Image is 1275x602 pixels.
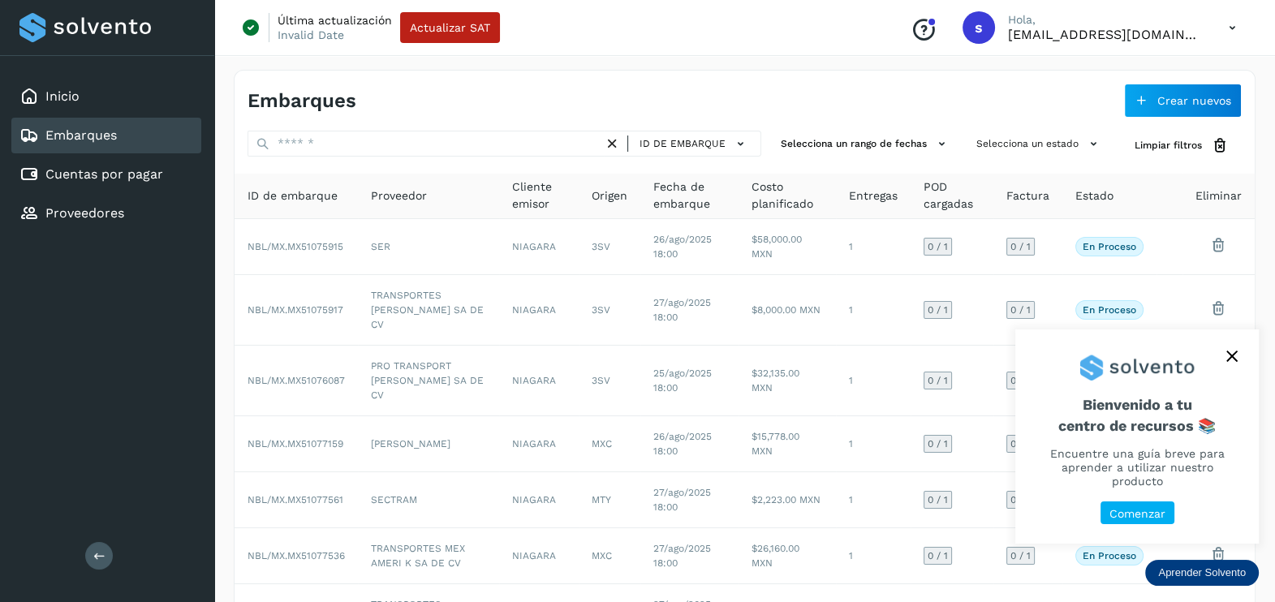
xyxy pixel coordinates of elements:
[248,494,343,505] span: NBL/MX.MX51077561
[1015,329,1259,544] div: Aprender Solvento
[653,431,712,457] span: 26/ago/2025 18:00
[248,438,343,449] span: NBL/MX.MX51077159
[358,528,499,584] td: TRANSPORTES MEX AMERI K SA DE CV
[11,196,201,231] div: Proveedores
[739,416,836,472] td: $15,778.00 MXN
[579,346,640,416] td: 3SV
[653,368,712,393] span: 25/ago/2025 18:00
[1083,550,1136,561] p: En proceso
[410,22,490,33] span: Actualizar SAT
[1010,242,1031,252] span: 0 / 1
[592,187,627,204] span: Origen
[248,304,343,316] span: NBL/MX.MX51075917
[579,416,640,472] td: MXC
[739,528,836,584] td: $26,160.00 MXN
[653,487,711,513] span: 27/ago/2025 18:00
[924,178,980,213] span: POD cargadas
[640,136,726,151] span: ID de embarque
[45,166,163,182] a: Cuentas por pagar
[1010,376,1031,385] span: 0 / 1
[499,472,579,528] td: NIAGARA
[928,242,948,252] span: 0 / 1
[653,178,726,213] span: Fecha de embarque
[499,528,579,584] td: NIAGARA
[1135,138,1202,153] span: Limpiar filtros
[1220,344,1244,368] button: close,
[1083,304,1136,316] p: En proceso
[1145,560,1259,586] div: Aprender Solvento
[635,132,754,156] button: ID de embarque
[11,157,201,192] div: Cuentas por pagar
[579,219,640,275] td: 3SV
[358,472,499,528] td: SECTRAM
[928,376,948,385] span: 0 / 1
[45,88,80,104] a: Inicio
[1035,447,1239,488] p: Encuentre una guía breve para aprender a utilizar nuestro producto
[1075,187,1113,204] span: Estado
[1010,495,1031,505] span: 0 / 1
[836,219,911,275] td: 1
[836,275,911,346] td: 1
[1010,439,1031,449] span: 0 / 1
[1010,305,1031,315] span: 0 / 1
[653,297,711,323] span: 27/ago/2025 18:00
[970,131,1109,157] button: Selecciona un estado
[774,131,957,157] button: Selecciona un rango de fechas
[499,346,579,416] td: NIAGARA
[1109,507,1165,521] p: Comenzar
[836,528,911,584] td: 1
[11,118,201,153] div: Embarques
[836,472,911,528] td: 1
[739,219,836,275] td: $58,000.00 MXN
[1010,551,1031,561] span: 0 / 1
[45,205,124,221] a: Proveedores
[1035,396,1239,434] span: Bienvenido a tu
[1158,566,1246,579] p: Aprender Solvento
[739,346,836,416] td: $32,135.00 MXN
[928,495,948,505] span: 0 / 1
[1083,241,1136,252] p: En proceso
[248,187,338,204] span: ID de embarque
[653,543,711,569] span: 27/ago/2025 18:00
[1124,84,1242,118] button: Crear nuevos
[928,439,948,449] span: 0 / 1
[358,275,499,346] td: TRANSPORTES [PERSON_NAME] SA DE CV
[849,187,898,204] span: Entregas
[928,305,948,315] span: 0 / 1
[1008,13,1203,27] p: Hola,
[1006,187,1049,204] span: Factura
[653,234,712,260] span: 26/ago/2025 18:00
[400,12,500,43] button: Actualizar SAT
[248,550,345,561] span: NBL/MX.MX51077536
[1008,27,1203,42] p: smedina@niagarawater.com
[278,13,392,28] p: Última actualización
[1122,131,1242,161] button: Limpiar filtros
[836,346,911,416] td: 1
[358,219,499,275] td: SER
[499,275,579,346] td: NIAGARA
[248,375,345,386] span: NBL/MX.MX51076087
[11,79,201,114] div: Inicio
[248,241,343,252] span: NBL/MX.MX51075915
[579,275,640,346] td: 3SV
[499,416,579,472] td: NIAGARA
[358,346,499,416] td: PRO TRANSPORT [PERSON_NAME] SA DE CV
[739,472,836,528] td: $2,223.00 MXN
[739,275,836,346] td: $8,000.00 MXN
[1195,187,1242,204] span: Eliminar
[371,187,427,204] span: Proveedor
[1157,95,1231,106] span: Crear nuevos
[1035,417,1239,435] p: centro de recursos 📚
[499,219,579,275] td: NIAGARA
[358,416,499,472] td: [PERSON_NAME]
[248,89,356,113] h4: Embarques
[928,551,948,561] span: 0 / 1
[579,528,640,584] td: MXC
[1101,501,1174,525] button: Comenzar
[836,416,911,472] td: 1
[278,28,344,42] p: Invalid Date
[45,127,117,143] a: Embarques
[579,472,640,528] td: MTY
[512,178,566,213] span: Cliente emisor
[752,178,823,213] span: Costo planificado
